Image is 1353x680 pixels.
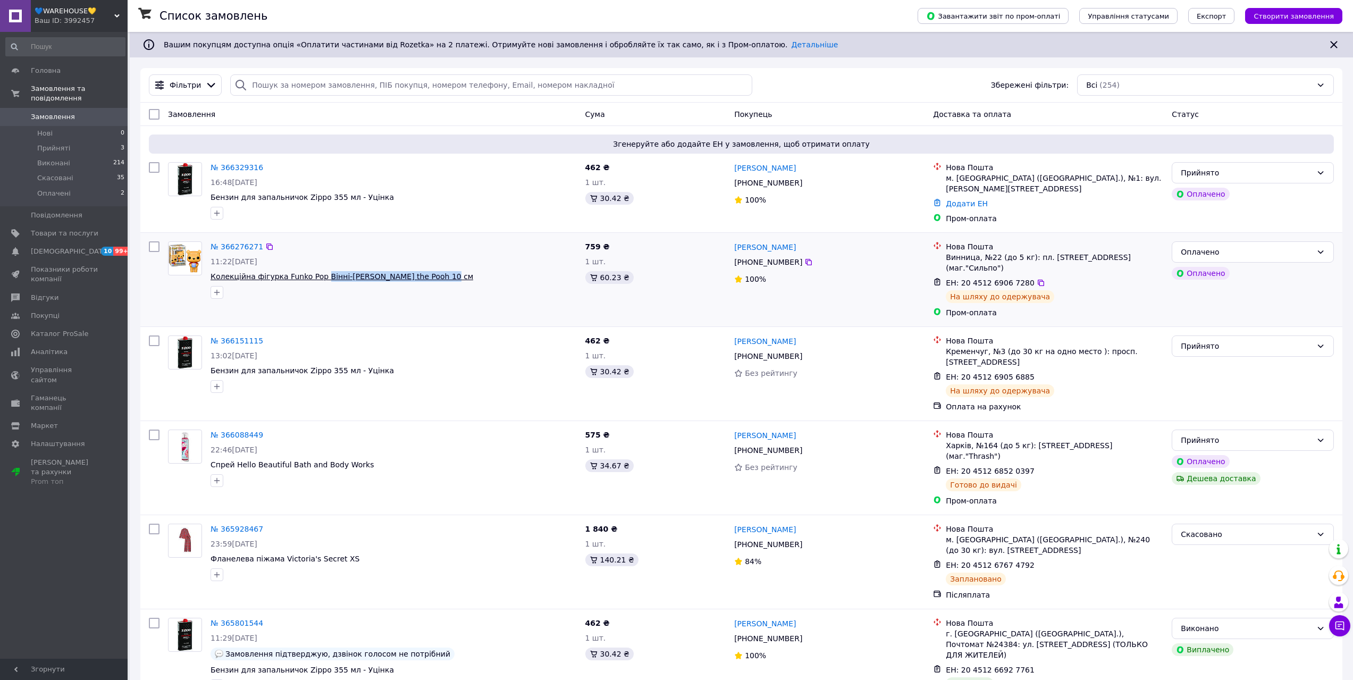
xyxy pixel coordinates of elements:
span: Управління статусами [1088,12,1169,20]
span: ЕН: 20 4512 6906 7280 [946,279,1035,287]
div: [PHONE_NUMBER] [732,349,804,364]
span: Оплачені [37,189,71,198]
div: Пром-оплата [946,496,1163,506]
span: 22:46[DATE] [211,446,257,454]
span: ЕН: 20 4512 6852 0397 [946,467,1035,475]
div: Нова Пошта [946,241,1163,252]
div: Винница, №22 (до 5 кг): пл. [STREET_ADDRESS] (маг."Сильпо") [946,252,1163,273]
a: № 365928467 [211,525,263,533]
a: Детальніше [792,40,838,49]
div: Прийнято [1181,434,1312,446]
img: Фото товару [177,336,193,369]
img: Фото товару [169,244,201,273]
span: Товари та послуги [31,229,98,238]
div: [PHONE_NUMBER] [732,443,804,458]
span: 1 шт. [585,634,606,642]
a: Фото товару [168,162,202,196]
div: Нова Пошта [946,430,1163,440]
span: 1 шт. [585,257,606,266]
a: № 366088449 [211,431,263,439]
div: Нова Пошта [946,335,1163,346]
span: 13:02[DATE] [211,351,257,360]
span: Доставка та оплата [933,110,1011,119]
span: 💙WAREHOUSE💛 [35,6,114,16]
span: 11:29[DATE] [211,634,257,642]
span: 575 ₴ [585,431,610,439]
div: 30.42 ₴ [585,192,634,205]
a: [PERSON_NAME] [734,336,796,347]
a: Колекційна фігурка Funko Pop Вінні-[PERSON_NAME] the Pooh 10 см [211,272,473,281]
span: Прийняті [37,144,70,153]
span: Відгуки [31,293,58,303]
span: 35 [117,173,124,183]
div: [PHONE_NUMBER] [732,255,804,270]
span: Маркет [31,421,58,431]
span: Без рейтингу [745,463,797,472]
h1: Список замовлень [159,10,267,22]
span: ЕН: 20 4512 6692 7761 [946,666,1035,674]
div: Виконано [1181,623,1312,634]
span: Вашим покупцям доступна опція «Оплатити частинами від Rozetka» на 2 платежі. Отримуйте нові замов... [164,40,838,49]
span: Аналітика [31,347,68,357]
input: Пошук за номером замовлення, ПІБ покупця, номером телефону, Email, номером накладної [230,74,752,96]
div: м. [GEOGRAPHIC_DATA] ([GEOGRAPHIC_DATA].), №240 (до 30 кг): вул. [STREET_ADDRESS] [946,534,1163,556]
div: Прийнято [1181,340,1312,352]
img: Фото товару [177,163,193,196]
span: Cума [585,110,605,119]
img: Фото товару [177,618,193,651]
div: Прийнято [1181,167,1312,179]
button: Експорт [1188,8,1235,24]
span: Налаштування [31,439,85,449]
div: Нова Пошта [946,162,1163,173]
div: 60.23 ₴ [585,271,634,284]
span: 1 шт. [585,351,606,360]
span: Головна [31,66,61,75]
div: м. [GEOGRAPHIC_DATA] ([GEOGRAPHIC_DATA].), №1: вул. [PERSON_NAME][STREET_ADDRESS] [946,173,1163,194]
span: 100% [745,651,766,660]
span: 462 ₴ [585,163,610,172]
img: Фото товару [173,524,198,557]
span: 99+ [113,247,131,256]
a: № 366151115 [211,337,263,345]
a: Бензин для запальничок Zippo 355 мл - Уцінка [211,366,394,375]
div: [PHONE_NUMBER] [732,175,804,190]
div: Оплата на рахунок [946,401,1163,412]
span: Показники роботи компанії [31,265,98,284]
span: Каталог ProSale [31,329,88,339]
span: Бензин для запальничок Zippo 355 мл - Уцінка [211,193,394,202]
span: 1 840 ₴ [585,525,618,533]
div: Виплачено [1172,643,1233,656]
div: На шляху до одержувача [946,290,1054,303]
div: Prom топ [31,477,98,486]
span: 462 ₴ [585,337,610,345]
span: Управління сайтом [31,365,98,384]
span: Створити замовлення [1254,12,1334,20]
a: [PERSON_NAME] [734,524,796,535]
span: 2 [121,189,124,198]
div: Скасовано [1181,528,1312,540]
div: Оплачено [1172,267,1229,280]
span: [DEMOGRAPHIC_DATA] [31,247,110,256]
img: :speech_balloon: [215,650,223,658]
a: [PERSON_NAME] [734,242,796,253]
span: Повідомлення [31,211,82,220]
a: Фото товару [168,618,202,652]
span: 1 шт. [585,178,606,187]
span: Покупець [734,110,772,119]
span: Виконані [37,158,70,168]
a: Бензин для запальничок Zippo 355 мл - Уцінка [211,666,394,674]
a: Фланелева піжама Victoria's Secret XS [211,555,359,563]
div: 140.21 ₴ [585,553,638,566]
div: Оплачено [1172,188,1229,200]
span: ЕН: 20 4512 6905 6885 [946,373,1035,381]
span: 759 ₴ [585,242,610,251]
a: Фото товару [168,430,202,464]
span: Без рейтингу [745,369,797,377]
div: Харків, №164 (до 5 кг): [STREET_ADDRESS] (маг."Thrash") [946,440,1163,461]
a: № 366329316 [211,163,263,172]
a: № 365801544 [211,619,263,627]
button: Чат з покупцем [1329,615,1350,636]
span: 214 [113,158,124,168]
button: Завантажити звіт по пром-оплаті [918,8,1069,24]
